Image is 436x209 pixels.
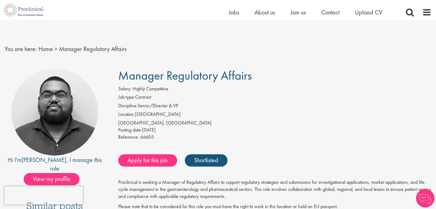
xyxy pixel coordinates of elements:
[11,69,98,156] img: imeage of recruiter Ashley Bennett
[5,45,37,53] span: You are here:
[118,102,138,109] label: Discipline:
[118,85,131,93] label: Salary:
[290,8,306,16] a: Join us
[24,173,80,185] span: View my profile
[38,45,53,53] a: breadcrumb link
[118,120,431,127] div: [GEOGRAPHIC_DATA], [GEOGRAPHIC_DATA]
[118,179,431,200] p: Proclinical is seeking a Manager of Regulatory Affairs to support regulatory strategies and submi...
[118,127,142,133] span: Posting date:
[185,154,228,167] a: Shortlisted
[118,94,431,102] li: Contract
[118,68,252,83] span: Manager Regulatory Affairs
[355,8,382,16] a: Upload CV
[321,8,340,16] a: Contact
[5,156,104,173] div: Hi I'm , I manage this role
[21,156,66,164] a: [PERSON_NAME]
[118,94,135,101] label: Job type:
[59,45,127,53] span: Manager Regulatory Affairs
[118,134,139,141] label: Reference:
[416,189,434,207] img: Chatbot
[118,111,135,118] label: Location:
[118,127,431,134] div: [DATE]
[118,154,177,167] a: Apply for this job
[24,174,86,182] a: View my profile
[255,8,275,16] a: About us
[140,134,154,140] span: 66605
[118,102,431,111] li: Senior/Director & VP
[54,45,57,53] span: >
[229,8,239,16] a: Jobs
[4,186,83,205] iframe: reCAPTCHA
[133,85,168,92] span: Highly Competitive
[118,111,431,120] li: [GEOGRAPHIC_DATA]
